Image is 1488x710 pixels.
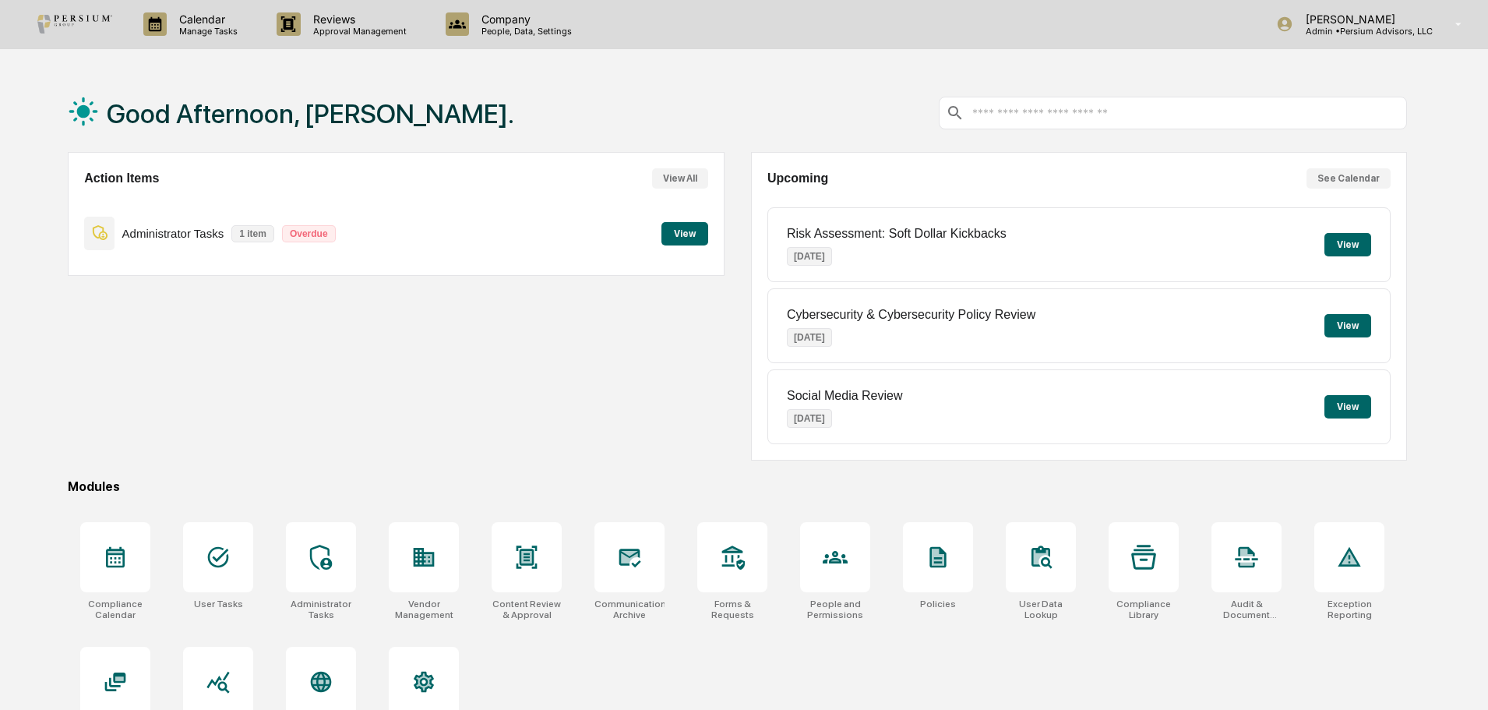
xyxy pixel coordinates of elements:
p: Company [469,12,580,26]
button: View [1324,395,1371,419]
div: Compliance Library [1109,599,1179,620]
p: Manage Tasks [167,26,245,37]
p: [DATE] [787,247,832,266]
h2: Action Items [84,171,159,185]
div: Content Review & Approval [492,599,562,620]
p: [DATE] [787,328,832,347]
img: logo [37,15,112,34]
p: [PERSON_NAME] [1293,12,1433,26]
p: [DATE] [787,409,832,428]
div: Communications Archive [594,599,665,620]
div: Administrator Tasks [286,599,356,620]
button: View All [652,168,708,189]
div: Policies [920,599,956,609]
div: User Data Lookup [1006,599,1076,620]
p: Risk Assessment: Soft Dollar Kickbacks [787,227,1007,241]
div: Modules [68,479,1407,494]
p: People, Data, Settings [469,26,580,37]
div: Audit & Document Logs [1211,599,1282,620]
h2: Upcoming [767,171,828,185]
button: View [661,222,708,245]
p: Approval Management [301,26,414,37]
p: Administrator Tasks [122,227,224,240]
div: Exception Reporting [1314,599,1384,620]
div: People and Permissions [800,599,870,620]
button: See Calendar [1306,168,1391,189]
button: View [1324,314,1371,337]
p: Social Media Review [787,389,903,403]
p: 1 item [231,225,274,242]
iframe: Open customer support [1438,659,1480,701]
div: Vendor Management [389,599,459,620]
p: Admin • Persium Advisors, LLC [1293,26,1433,37]
div: Forms & Requests [697,599,767,620]
p: Cybersecurity & Cybersecurity Policy Review [787,308,1035,322]
a: View [661,225,708,240]
button: View [1324,233,1371,256]
p: Reviews [301,12,414,26]
div: User Tasks [194,599,243,609]
h1: Good Afternoon, [PERSON_NAME]. [107,98,514,129]
p: Overdue [282,225,336,242]
p: Calendar [167,12,245,26]
div: Compliance Calendar [80,599,150,620]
